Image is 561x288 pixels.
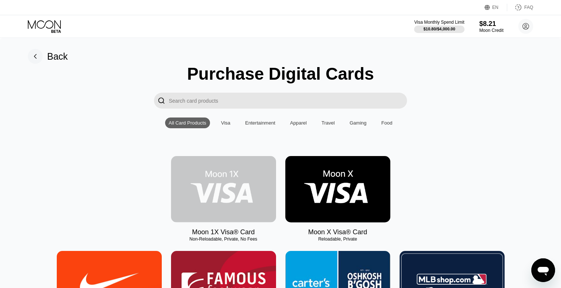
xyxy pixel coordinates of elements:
div: Reloadable, Private [285,236,390,242]
div: $8.21Moon Credit [479,20,503,33]
div: Food [378,117,396,128]
div: Purchase Digital Cards [187,64,374,84]
div: Visa [221,120,230,126]
div: Non-Reloadable, Private, No Fees [171,236,276,242]
div: Gaming [350,120,367,126]
div: Moon 1X Visa® Card [192,228,255,236]
div: Visa Monthly Spend Limit$10.80/$4,000.00 [414,20,464,33]
iframe: Button to launch messaging window [531,258,555,282]
div: $8.21 [479,20,503,28]
input: Search card products [169,93,407,109]
div: Travel [322,120,335,126]
div: Entertainment [245,120,275,126]
div: $10.80 / $4,000.00 [423,27,455,31]
div: Visa [217,117,234,128]
div: FAQ [524,5,533,10]
div:  [158,96,165,105]
div: Apparel [286,117,311,128]
div: Apparel [290,120,307,126]
div: All Card Products [169,120,206,126]
div: Gaming [346,117,370,128]
div: All Card Products [165,117,210,128]
div: EN [492,5,499,10]
div: Food [381,120,393,126]
div: Moon Credit [479,28,503,33]
div: Back [28,49,68,64]
div: Visa Monthly Spend Limit [414,20,464,25]
div: Entertainment [242,117,279,128]
div: Back [47,51,68,62]
div: EN [485,4,507,11]
div:  [154,93,169,109]
div: FAQ [507,4,533,11]
div: Travel [318,117,339,128]
div: Moon X Visa® Card [308,228,367,236]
